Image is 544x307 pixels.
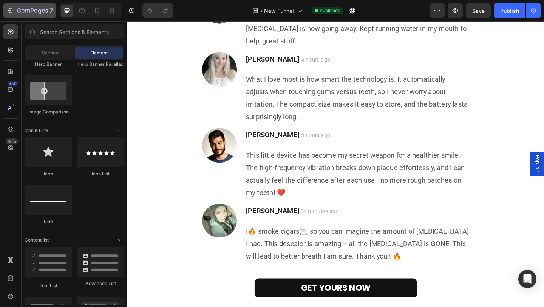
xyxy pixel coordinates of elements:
iframe: Design area [127,21,544,307]
p: What I love most is how smart the technology is. It automatically adjusts when touching gums vers... [129,56,371,111]
div: Undo/Redo [142,3,173,18]
p: 7 [49,6,53,15]
div: Image Comparison [25,109,72,115]
div: 450 [7,81,18,87]
span: 4 hours ago [189,38,221,45]
img: Alt Image [81,116,119,154]
span: Toggle open [112,124,124,136]
span: 3 hours ago [189,121,221,128]
p: I🔥 smoke cigars🚬 so you can imagine the amount of [MEDICAL_DATA] I had. This descaler is amazing ... [129,222,371,262]
div: Hero Banner [25,61,72,68]
a: GET YOURS NOW [138,280,315,301]
div: Item List [25,282,72,289]
span: Popup 1 [442,146,450,165]
strong: [PERSON_NAME] [129,37,187,46]
span: New Funnel [264,7,294,15]
span: Section [42,50,58,56]
img: Alt Image [81,34,119,71]
button: Save [466,3,491,18]
button: 7 [3,3,56,18]
div: Publish [500,7,519,15]
span: 54 minutes ago [188,203,230,210]
img: Alt Image [81,198,119,235]
p: This little device has become my secret weapon for a healthier smile. The high-frequency vibratio... [129,139,371,193]
span: Content list [25,237,49,243]
span: Published [320,7,340,14]
button: Publish [494,3,525,18]
span: Icon & Line [25,127,48,134]
div: Hero Banner Parallax [77,61,124,68]
strong: [PERSON_NAME] [129,202,187,211]
span: Save [472,8,485,14]
strong: GET YOURS NOW [189,284,265,296]
div: Advanced List [77,280,124,287]
div: Line [25,218,72,225]
div: Open Intercom Messenger [518,270,536,288]
div: Icon [25,171,72,177]
span: Element [90,50,108,56]
div: Icon List [77,171,124,177]
input: Search Sections & Elements [25,24,124,39]
span: / [261,7,263,15]
span: Toggle open [112,234,124,246]
strong: [PERSON_NAME] [129,119,187,128]
div: Beta [6,138,18,144]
